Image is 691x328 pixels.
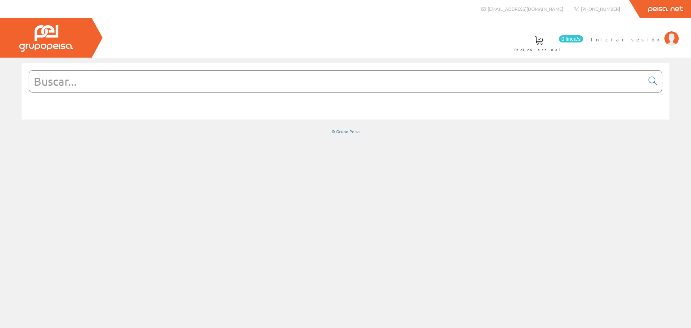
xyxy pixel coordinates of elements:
[488,6,563,12] span: [EMAIL_ADDRESS][DOMAIN_NAME]
[559,35,583,42] span: 0 línea/s
[591,30,679,37] a: Iniciar sesión
[29,71,644,92] input: Buscar...
[514,46,563,53] span: Pedido actual
[22,129,669,135] div: © Grupo Peisa
[591,36,661,43] span: Iniciar sesión
[581,6,620,12] span: [PHONE_NUMBER]
[19,25,73,52] img: Grupo Peisa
